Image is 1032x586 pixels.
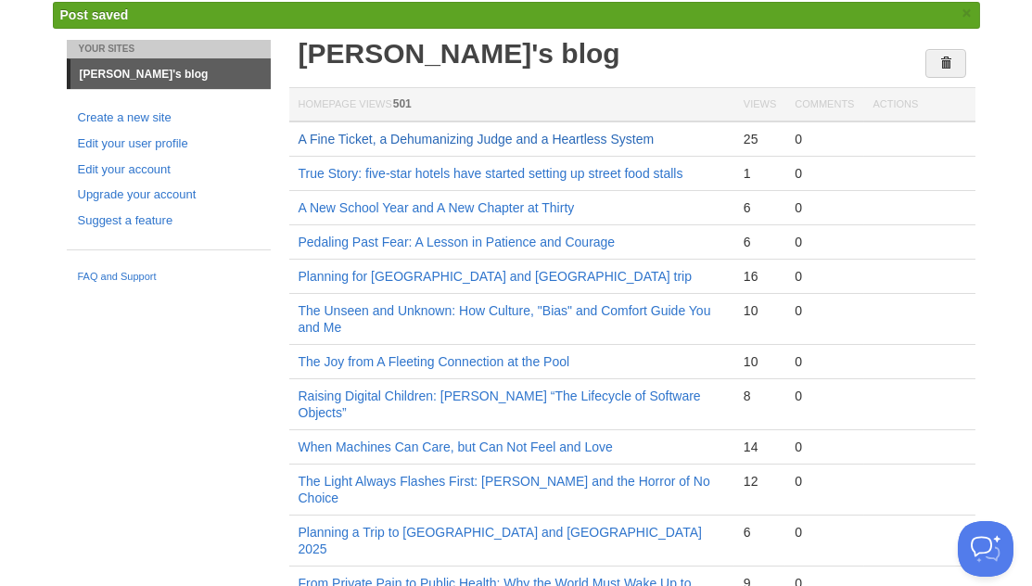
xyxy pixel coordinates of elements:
[78,269,260,286] a: FAQ and Support
[795,131,854,147] div: 0
[78,211,260,231] a: Suggest a feature
[78,160,260,180] a: Edit your account
[958,521,1013,577] iframe: Help Scout Beacon - Open
[299,132,655,146] a: A Fine Ticket, a Dehumanizing Judge and a Heartless System
[795,165,854,182] div: 0
[785,88,863,122] th: Comments
[734,88,785,122] th: Views
[299,200,575,215] a: A New School Year and A New Chapter at Thirty
[795,268,854,285] div: 0
[299,389,701,420] a: Raising Digital Children: [PERSON_NAME] “The Lifecycle of Software Objects”
[795,439,854,455] div: 0
[70,59,271,89] a: [PERSON_NAME]'s blog
[795,302,854,319] div: 0
[299,166,683,181] a: True Story: five-star hotels have started setting up street food stalls
[795,353,854,370] div: 0
[289,88,734,122] th: Homepage Views
[795,199,854,216] div: 0
[744,234,776,250] div: 6
[78,185,260,205] a: Upgrade your account
[795,234,854,250] div: 0
[744,524,776,541] div: 6
[299,269,693,284] a: Planning for [GEOGRAPHIC_DATA] and [GEOGRAPHIC_DATA] trip
[864,88,975,122] th: Actions
[299,474,710,505] a: The Light Always Flashes First: [PERSON_NAME] and the Horror of No Choice
[67,40,271,58] li: Your Sites
[299,303,711,335] a: The Unseen and Unknown: How Culture, "Bias" and Comfort Guide You and Me
[744,165,776,182] div: 1
[744,199,776,216] div: 6
[744,268,776,285] div: 16
[299,354,570,369] a: The Joy from A Fleeting Connection at the Pool
[795,524,854,541] div: 0
[393,97,412,110] span: 501
[60,7,129,22] span: Post saved
[959,2,975,25] a: ×
[299,525,702,556] a: Planning a Trip to [GEOGRAPHIC_DATA] and [GEOGRAPHIC_DATA] 2025
[795,388,854,404] div: 0
[299,38,620,69] a: [PERSON_NAME]'s blog
[744,131,776,147] div: 25
[744,388,776,404] div: 8
[299,235,616,249] a: Pedaling Past Fear: A Lesson in Patience and Courage
[78,108,260,128] a: Create a new site
[795,473,854,490] div: 0
[744,302,776,319] div: 10
[78,134,260,154] a: Edit your user profile
[744,353,776,370] div: 10
[744,439,776,455] div: 14
[744,473,776,490] div: 12
[299,439,613,454] a: When Machines Can Care, but Can Not Feel and Love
